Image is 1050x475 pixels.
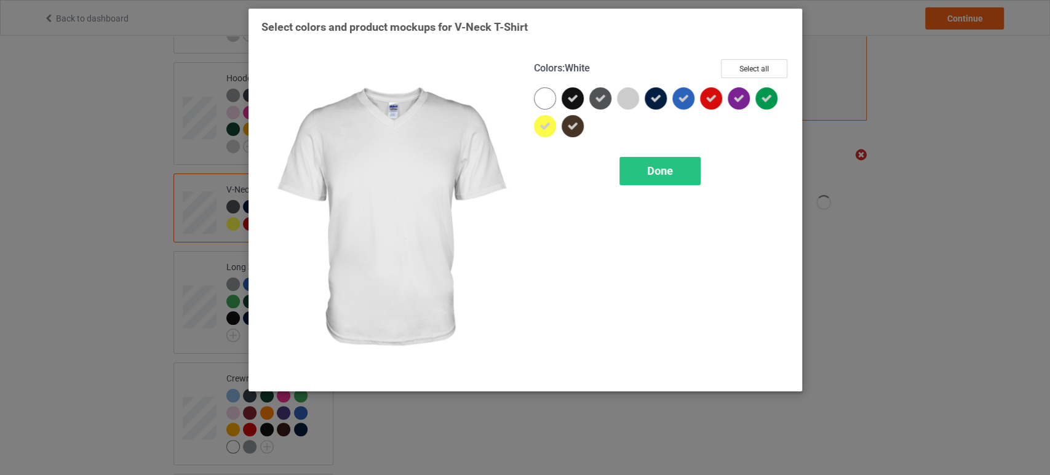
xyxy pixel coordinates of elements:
span: Colors [534,62,562,74]
span: Select colors and product mockups for V-Neck T-Shirt [261,20,528,33]
span: White [565,62,590,74]
span: Done [647,164,673,177]
img: regular.jpg [261,59,517,378]
button: Select all [721,59,787,78]
h4: : [534,62,590,75]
